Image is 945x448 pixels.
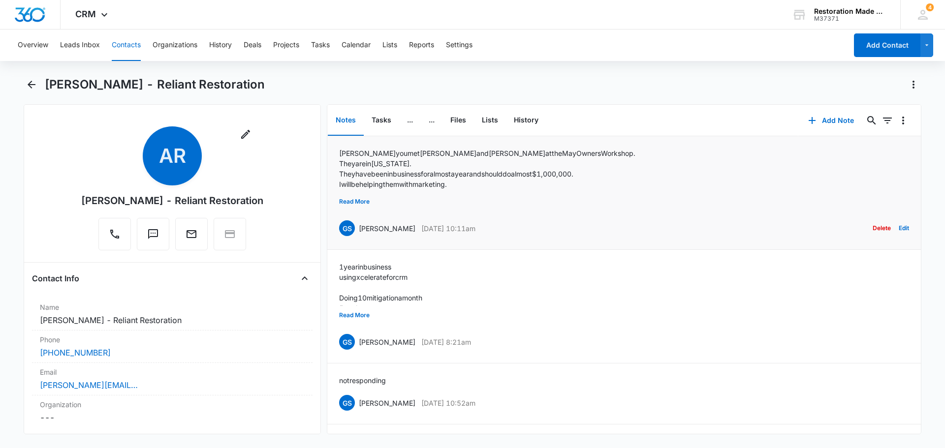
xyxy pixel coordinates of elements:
span: GS [339,395,355,411]
a: [PHONE_NUMBER] [40,347,111,358]
span: GS [339,334,355,350]
button: Filters [880,113,895,128]
div: notifications count [926,3,934,11]
button: Close [297,270,313,286]
button: Read More [339,192,370,211]
button: Projects [273,30,299,61]
a: Text [137,233,169,241]
button: Edit [899,219,909,238]
div: Organization--- [32,395,313,427]
button: Calendar [342,30,371,61]
div: Name[PERSON_NAME] - Reliant Restoration [32,298,313,330]
p: [PERSON_NAME] [359,398,415,408]
p: They are in [US_STATE]. [339,158,635,169]
a: Email [175,233,208,241]
label: Name [40,302,305,312]
h1: [PERSON_NAME] - Reliant Restoration [45,77,265,92]
button: Contacts [112,30,141,61]
button: Leads Inbox [60,30,100,61]
label: Address [40,431,305,442]
button: Settings [446,30,472,61]
button: Add Contact [854,33,920,57]
p: They have been in business for almost a year and should do almost $1,000,000. [339,169,635,179]
button: Delete [873,219,891,238]
span: 4 [926,3,934,11]
button: Text [137,218,169,250]
p: [DATE] 10:11am [421,223,475,234]
p: 1 year in business [339,262,603,272]
p: [DATE] 10:52am [421,398,475,408]
p: [DATE] 8:21am [421,337,471,347]
button: Back [24,77,39,92]
button: Deals [244,30,261,61]
button: Actions [906,77,921,92]
h4: Contact Info [32,272,79,284]
button: Add Note [798,109,864,132]
button: Organizations [153,30,197,61]
label: Organization [40,399,305,410]
button: Overview [18,30,48,61]
a: [PERSON_NAME][EMAIL_ADDRESS][DOMAIN_NAME] [40,379,138,391]
button: Lists [474,105,506,136]
button: Tasks [311,30,330,61]
button: ... [399,105,421,136]
label: Phone [40,334,305,345]
div: Email[PERSON_NAME][EMAIL_ADDRESS][DOMAIN_NAME] [32,363,313,395]
dd: [PERSON_NAME] - Reliant Restoration [40,314,305,326]
dd: --- [40,412,305,423]
p: [PERSON_NAME] [359,337,415,347]
button: ... [421,105,442,136]
p: 5 pack outs [339,303,603,313]
p: [PERSON_NAME] [359,223,415,234]
div: account id [814,15,886,22]
button: Search... [864,113,880,128]
button: Email [175,218,208,250]
button: Reports [409,30,434,61]
a: Call [98,233,131,241]
button: Notes [328,105,364,136]
span: AR [143,126,202,185]
button: Tasks [364,105,399,136]
p: Doing 10 mitigation a month [339,293,603,303]
p: [PERSON_NAME] you met [PERSON_NAME] and [PERSON_NAME] at the May Owners Workshop. [339,148,635,158]
label: Email [40,367,305,377]
div: Phone[PHONE_NUMBER] [32,330,313,363]
button: History [506,105,546,136]
button: Read More [339,306,370,325]
button: Lists [382,30,397,61]
div: account name [814,7,886,15]
span: CRM [75,9,96,19]
p: I will be helping them with marketing. [339,179,635,189]
p: not responding [339,375,386,386]
button: Overflow Menu [895,113,911,128]
p: using xcelerate for crm [339,272,603,282]
button: History [209,30,232,61]
span: GS [339,220,355,236]
button: Call [98,218,131,250]
div: [PERSON_NAME] - Reliant Restoration [81,193,263,208]
button: Files [442,105,474,136]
